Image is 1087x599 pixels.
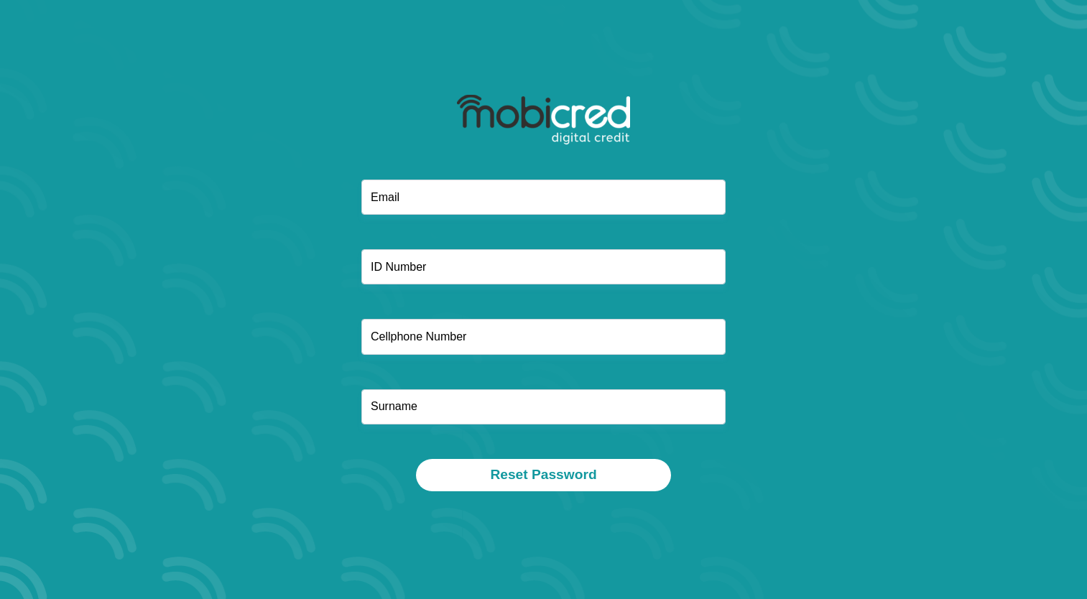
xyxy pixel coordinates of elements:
[361,249,726,284] input: ID Number
[361,389,726,424] input: Surname
[457,95,630,145] img: mobicred logo
[361,180,726,215] input: Email
[416,459,670,491] button: Reset Password
[361,319,726,354] input: Cellphone Number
